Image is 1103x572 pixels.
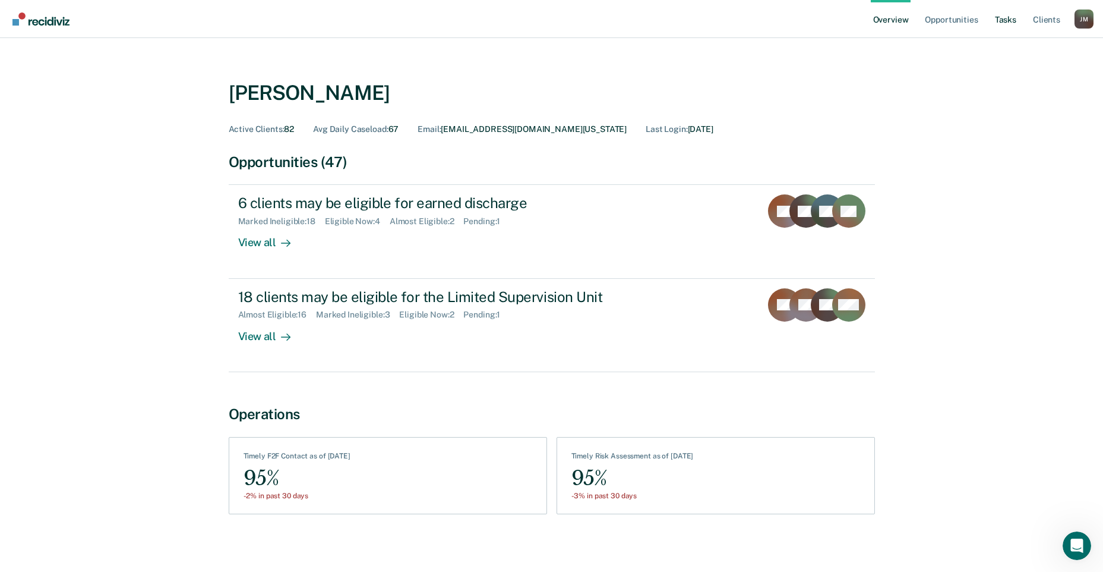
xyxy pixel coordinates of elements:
[229,124,285,134] span: Active Clients :
[399,310,463,320] div: Eligible Now : 2
[238,194,655,212] div: 6 clients may be eligible for earned discharge
[229,184,875,278] a: 6 clients may be eligible for earned dischargeMarked Ineligible:18Eligible Now:4Almost Eligible:2...
[571,452,694,465] div: Timely Risk Assessment as of [DATE]
[229,279,875,372] a: 18 clients may be eligible for the Limited Supervision UnitAlmost Eligible:16Marked Ineligible:3E...
[390,216,464,227] div: Almost Eligible : 2
[646,124,687,134] span: Last Login :
[229,124,295,134] div: 82
[244,465,350,492] div: 95%
[1063,532,1091,560] iframe: Intercom live chat
[238,310,317,320] div: Almost Eligible : 16
[12,12,69,26] img: Recidiviz
[244,492,350,500] div: -2% in past 30 days
[313,124,399,134] div: 67
[313,124,388,134] span: Avg Daily Caseload :
[316,310,399,320] div: Marked Ineligible : 3
[229,153,875,171] div: Opportunities (47)
[244,452,350,465] div: Timely F2F Contact as of [DATE]
[238,216,325,227] div: Marked Ineligible : 18
[418,124,627,134] div: [EMAIL_ADDRESS][DOMAIN_NAME][US_STATE]
[238,320,305,343] div: View all
[463,310,510,320] div: Pending : 1
[418,124,441,134] span: Email :
[325,216,390,227] div: Eligible Now : 4
[229,81,390,105] div: [PERSON_NAME]
[571,465,694,492] div: 95%
[229,406,875,423] div: Operations
[463,216,510,227] div: Pending : 1
[571,492,694,500] div: -3% in past 30 days
[238,227,305,250] div: View all
[1074,10,1093,29] div: J M
[646,124,713,134] div: [DATE]
[1074,10,1093,29] button: Profile dropdown button
[238,288,655,306] div: 18 clients may be eligible for the Limited Supervision Unit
